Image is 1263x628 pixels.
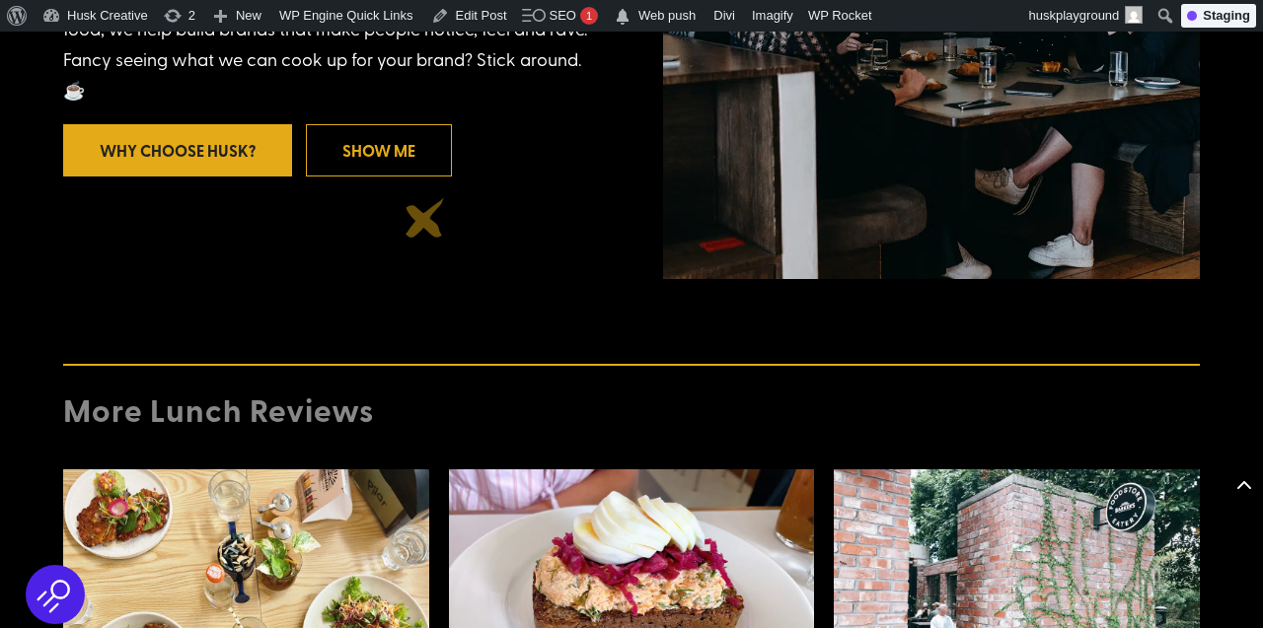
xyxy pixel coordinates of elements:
iframe: Brevo live chat [1184,549,1243,608]
div: Staging [1181,4,1256,28]
a: Why Choose Husk? [63,124,292,176]
h4: More Lunch Reviews [63,390,1200,438]
span:  [613,3,632,31]
span: huskplayground [1029,8,1120,23]
div: 1 [580,7,598,25]
a: Show me [306,124,452,176]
